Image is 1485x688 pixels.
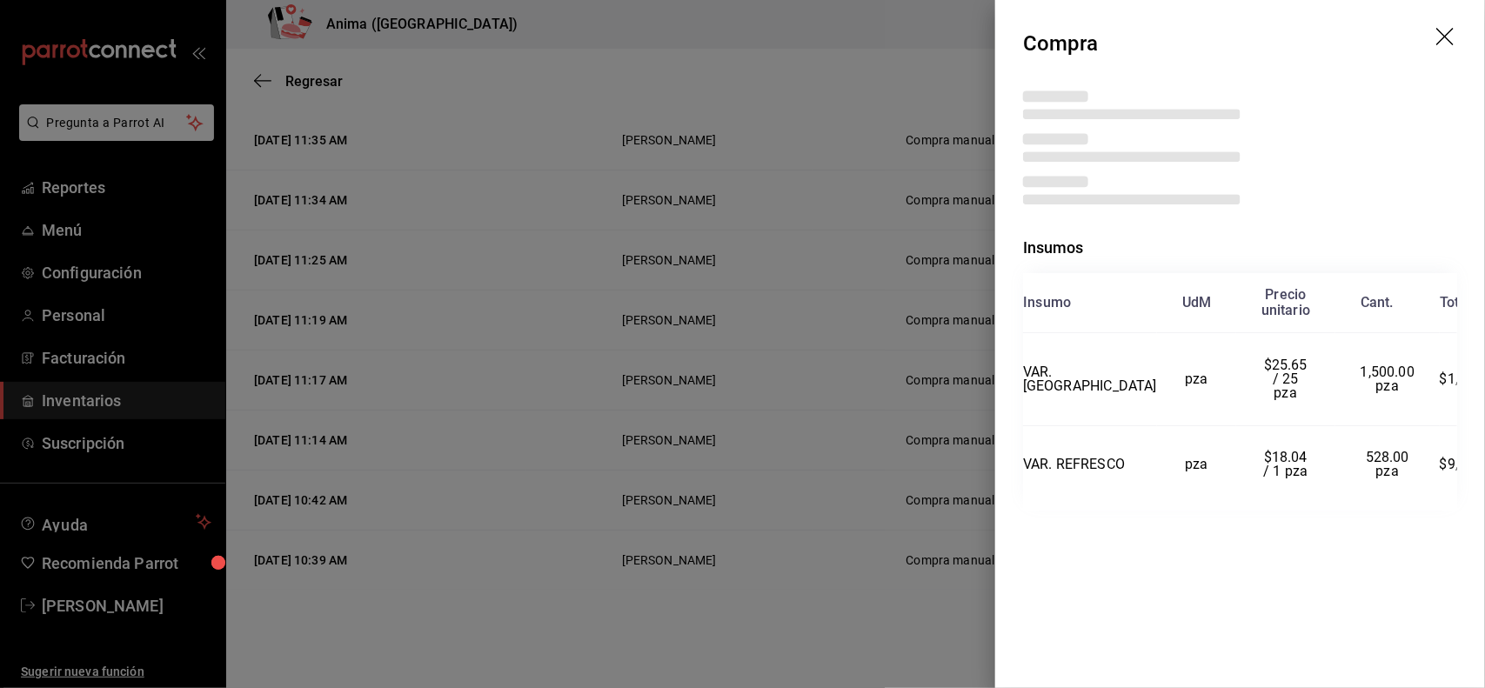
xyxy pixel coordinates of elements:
td: pza [1157,425,1236,504]
button: drag [1436,28,1457,49]
div: UdM [1182,295,1212,311]
td: VAR. REFRESCO [1023,425,1157,504]
div: Insumos [1023,236,1457,259]
span: $18.04 / 1 pza [1263,449,1311,479]
td: VAR. [GEOGRAPHIC_DATA] [1023,333,1157,426]
span: 1,500.00 pza [1361,364,1419,394]
div: Cant. [1361,295,1394,311]
td: pza [1157,333,1236,426]
div: Insumo [1023,295,1071,311]
div: Compra [1023,28,1099,59]
div: Total [1440,295,1471,311]
div: Precio unitario [1261,287,1310,318]
span: 528.00 pza [1366,449,1413,479]
span: $25.65 / 25 pza [1264,357,1311,401]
